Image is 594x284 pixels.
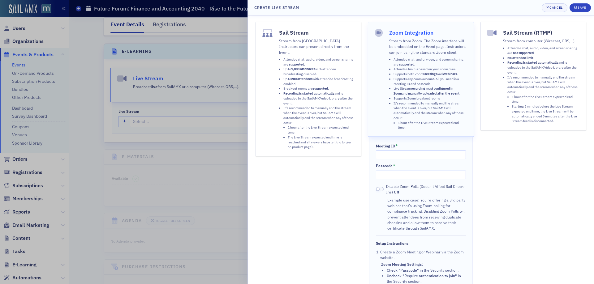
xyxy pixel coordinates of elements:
[394,72,467,77] li: Supports both Zoom and .
[283,106,355,150] li: It's recommended to manually end the stream when the event is over, but SailAMX will automaticall...
[279,29,355,37] h4: Sail Stream
[549,6,562,9] div: Cancel
[387,273,458,278] span: Uncheck "Require authentication to join"
[542,3,567,12] button: Cancel
[376,241,410,246] div: Setup Instructions:
[394,57,467,67] li: Attendee chat, audio, video, and screen sharing are .
[570,3,591,12] button: Save
[381,261,466,267] div: Zoom Meeting Settings:
[279,38,355,55] p: Stream from [GEOGRAPHIC_DATA]. Instructors can present directly from the Event.
[387,268,419,273] span: Check "Passcode"
[507,46,580,56] li: Attendee chat, audio, video, and screen sharing are .
[283,91,334,95] strong: Recording is started automatically
[376,163,393,168] div: Passcode
[288,135,355,150] li: The Live Stream expected end time is reached and all viewers have left (no longer on product page).
[387,267,466,273] li: in the Security section.
[394,101,467,130] li: It's recommended to manually end the stream when the event is over, but SailAMX will automaticall...
[283,86,355,91] li: Breakout rooms are .
[507,60,580,75] li: and is uploaded to the SailAMX Video Library after the event.
[408,91,459,95] strong: manually uploaded after the event
[376,187,384,192] span: Off
[507,56,580,61] li: .
[578,6,586,9] div: Save
[480,22,587,130] button: Sail Stream (RTMP)Stream from computer (Wirecast, OBS,…).Attendee chat, audio, video, and screen ...
[387,197,466,231] div: Example use case: You're offering a 3rd party webinar that's using Zoom polling for compliance tr...
[507,56,533,60] strong: No attendee limit
[513,51,534,55] strong: not supported
[254,5,299,10] h4: Create Live Stream
[399,62,414,66] strong: supported
[389,29,467,37] h4: Zoom Integration
[283,77,355,87] li: Up to with attendee broadcasting enabled.
[394,86,453,95] strong: recording must configured in Zoom
[507,75,580,124] li: It's recommended to manually end the stream when the event is over, but SailAMX will automaticall...
[283,57,355,67] li: Attendee chat, audio, video, and screen sharing are .
[507,60,558,65] strong: Recording is started automatically
[394,189,399,194] span: Off
[394,96,467,101] li: Supports Zoom breakout rooms
[283,91,355,106] li: and is uploaded to the SailAMX Video Library after the event.
[503,29,580,37] h4: Sail Stream (RTMP)
[395,144,398,148] abbr: This field is required
[288,125,355,135] li: 1 hour after the Live Stream expected end time.
[376,144,395,148] div: Meeting ID
[256,22,362,156] button: Sail StreamStream from [GEOGRAPHIC_DATA]. Instructors can present directly from the Event.Attende...
[398,121,467,130] li: 1 hour after the Live Stream expected end time.
[443,72,457,76] strong: Webinars
[283,67,355,77] li: Up to with attendee broadcasting disabled.
[368,22,474,137] button: Zoom IntegrationStream from Zoom. The Zoom interface will be embedded on the Event page. Instruct...
[291,67,315,71] strong: 1,000 attendees
[291,77,312,81] strong: 200 attendees
[289,62,304,66] strong: supported
[394,77,467,87] li: Supports any Zoom account. All you need is a Meeting ID and passcode.
[394,67,467,72] li: Attendee limit is based on your Zoom plan.
[512,95,580,104] li: 1 hour after the Live Stream expected end time.
[393,163,395,168] abbr: This field is required
[313,86,328,91] strong: supported
[389,38,467,55] p: Stream from Zoom. The Zoom interface will be embedded on the Event page. Instructors can join usi...
[503,38,580,44] p: Stream from computer (Wirecast, OBS,…).
[386,184,466,195] span: Disable Zoom Polls (Doesn't Affect Sail Check-Ins)
[423,72,437,76] strong: Meetings
[512,104,580,124] li: Starting 5 minutes before the Live Stream expected end time, the Live Stream will be automaticall...
[394,86,467,96] li: Live Stream and .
